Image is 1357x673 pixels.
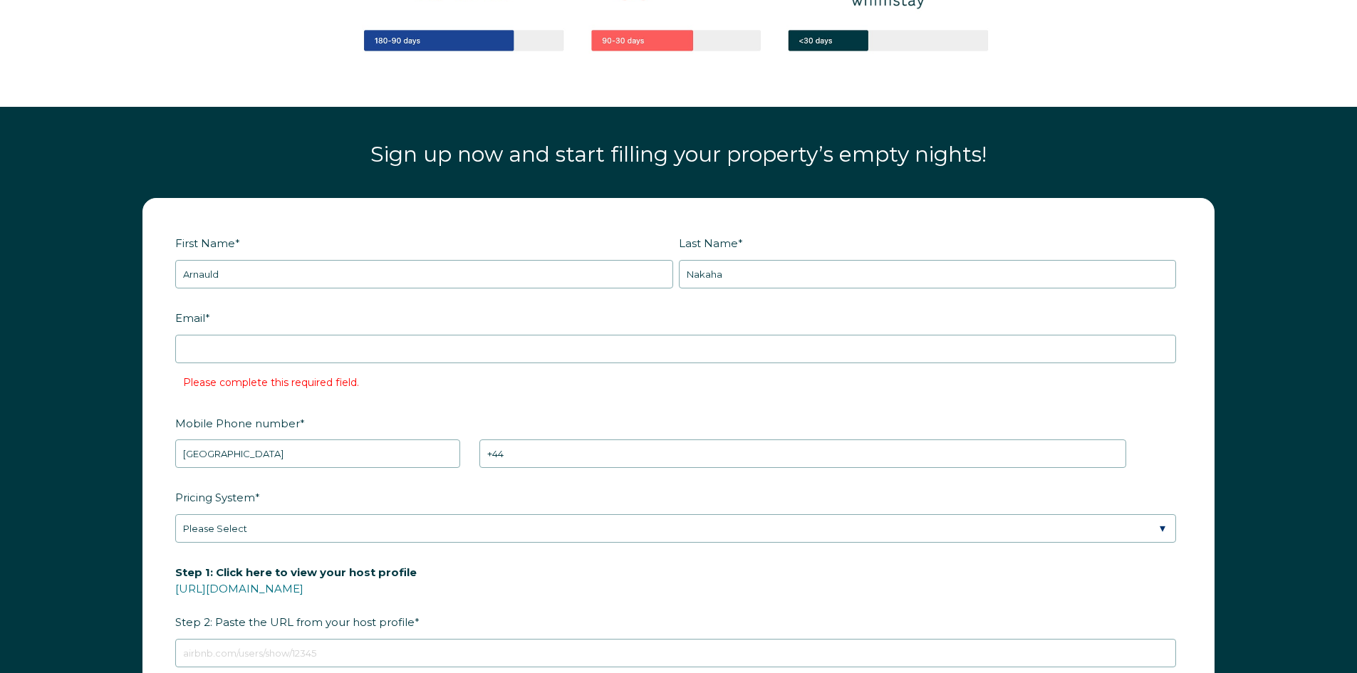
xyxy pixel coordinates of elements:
label: Please complete this required field. [183,376,359,389]
span: Pricing System [175,486,255,508]
span: Step 2: Paste the URL from your host profile [175,561,417,633]
span: Sign up now and start filling your property’s empty nights! [370,141,987,167]
span: Mobile Phone number [175,412,300,434]
a: [URL][DOMAIN_NAME] [175,582,303,595]
span: First Name [175,232,235,254]
span: Email [175,307,205,329]
span: Last Name [679,232,738,254]
span: Step 1: Click here to view your host profile [175,561,417,583]
input: airbnb.com/users/show/12345 [175,639,1176,667]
